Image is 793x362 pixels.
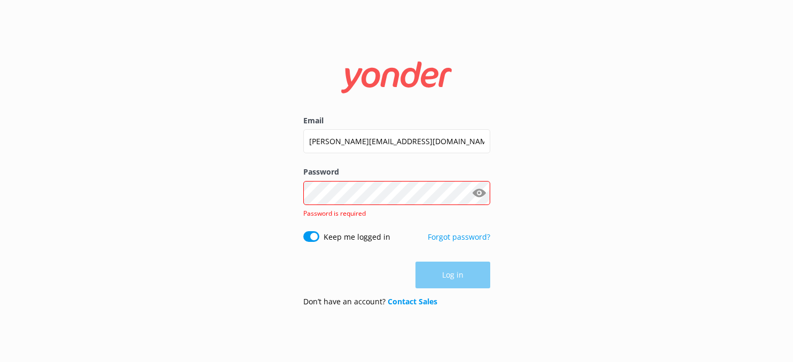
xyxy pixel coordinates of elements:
[303,166,490,178] label: Password
[303,129,490,153] input: user@emailaddress.com
[428,232,490,242] a: Forgot password?
[303,296,437,308] p: Don’t have an account?
[469,182,490,203] button: Show password
[303,115,490,127] label: Email
[324,231,390,243] label: Keep me logged in
[303,209,366,218] span: Password is required
[388,296,437,306] a: Contact Sales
